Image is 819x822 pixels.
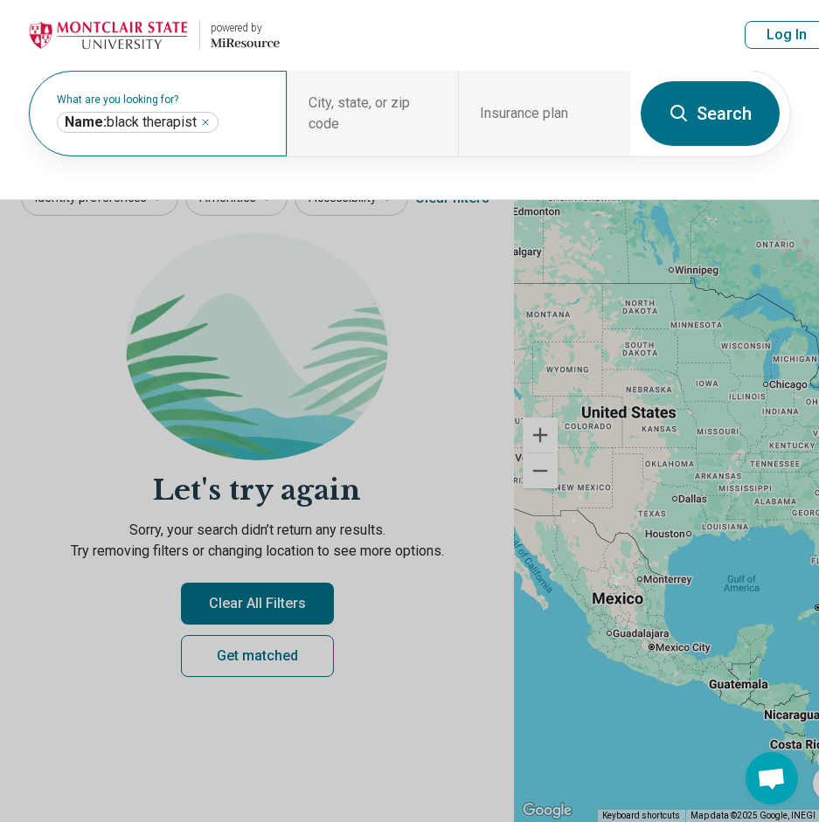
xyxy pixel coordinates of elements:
[57,94,266,105] label: What are you looking for?
[28,14,189,56] img: Montclair State University
[746,752,798,805] div: Open chat
[65,114,107,130] span: Name:
[641,81,780,146] button: Search
[211,20,280,36] div: powered by
[57,112,219,133] div: black therapist
[65,114,197,131] span: black therapist
[28,14,280,56] a: Montclair State Universitypowered by
[200,117,211,128] button: black therapist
